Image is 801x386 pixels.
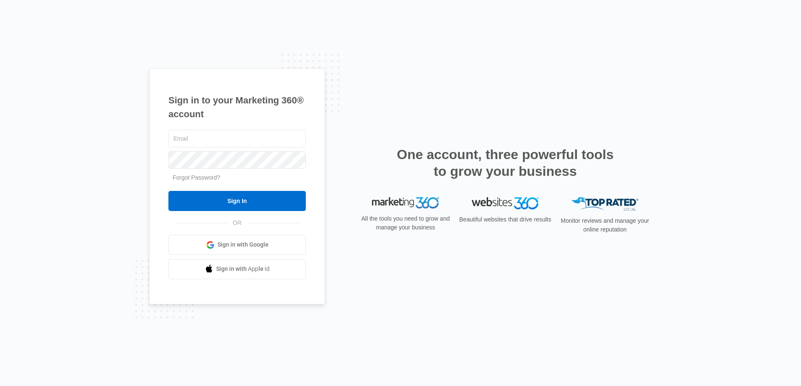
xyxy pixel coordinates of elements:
[372,197,439,209] img: Marketing 360
[168,130,306,147] input: Email
[472,197,539,209] img: Websites 360
[168,93,306,121] h1: Sign in to your Marketing 360® account
[558,216,652,234] p: Monitor reviews and manage your online reputation
[571,197,638,211] img: Top Rated Local
[168,259,306,279] a: Sign in with Apple Id
[458,215,552,224] p: Beautiful websites that drive results
[217,240,269,249] span: Sign in with Google
[216,265,270,273] span: Sign in with Apple Id
[227,219,248,227] span: OR
[173,174,220,181] a: Forgot Password?
[168,191,306,211] input: Sign In
[168,235,306,255] a: Sign in with Google
[359,214,452,232] p: All the tools you need to grow and manage your business
[394,146,616,180] h2: One account, three powerful tools to grow your business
